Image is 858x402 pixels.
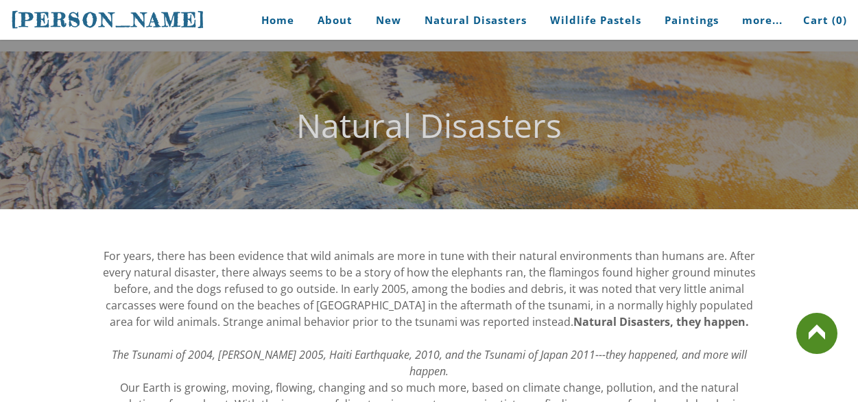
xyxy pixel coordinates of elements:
a: more... [732,5,793,36]
a: Paintings [654,5,729,36]
a: [PERSON_NAME] [11,7,206,33]
span: For years, there has been evidence that wild animals are more in tune with their natural environm... [103,248,756,329]
font: Natural Disasters [296,103,562,147]
span: [PERSON_NAME] [11,8,206,32]
a: Natural Disasters [414,5,537,36]
strong: Natural Disasters, they happen. [573,314,749,329]
a: Home [241,5,305,36]
a: Cart (0) [793,5,847,36]
a: About [307,5,363,36]
span: 0 [836,13,843,27]
a: New [366,5,412,36]
a: Wildlife Pastels [540,5,652,36]
em: The Tsunami of 2004, [PERSON_NAME] 2005, Haiti Earthquake, 2010, and the Tsunami of Japan 2011---... [112,347,747,379]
